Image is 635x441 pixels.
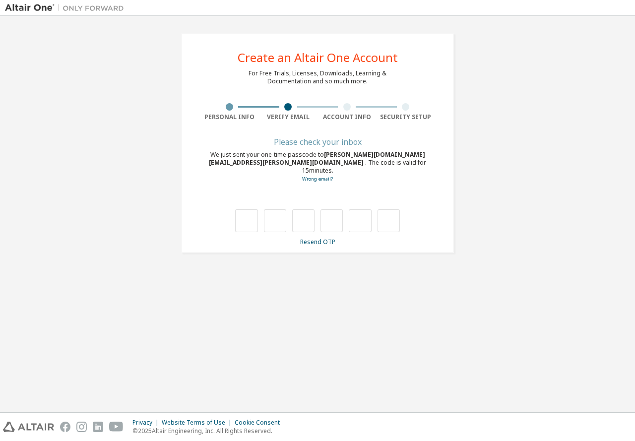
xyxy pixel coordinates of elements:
div: Create an Altair One Account [238,52,398,63]
div: Personal Info [200,113,259,121]
div: For Free Trials, Licenses, Downloads, Learning & Documentation and so much more. [249,69,386,85]
img: linkedin.svg [93,422,103,432]
div: Please check your inbox [200,139,435,145]
div: Cookie Consent [235,419,286,427]
div: Website Terms of Use [162,419,235,427]
a: Resend OTP [300,238,335,246]
img: youtube.svg [109,422,124,432]
img: facebook.svg [60,422,70,432]
div: Account Info [317,113,377,121]
a: Go back to the registration form [302,176,333,182]
span: [PERSON_NAME][DOMAIN_NAME][EMAIL_ADDRESS][PERSON_NAME][DOMAIN_NAME] [209,150,425,167]
img: instagram.svg [76,422,87,432]
p: © 2025 Altair Engineering, Inc. All Rights Reserved. [132,427,286,435]
div: Security Setup [377,113,436,121]
img: altair_logo.svg [3,422,54,432]
div: Verify Email [259,113,318,121]
img: Altair One [5,3,129,13]
div: We just sent your one-time passcode to . The code is valid for 15 minutes. [200,151,435,183]
div: Privacy [132,419,162,427]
